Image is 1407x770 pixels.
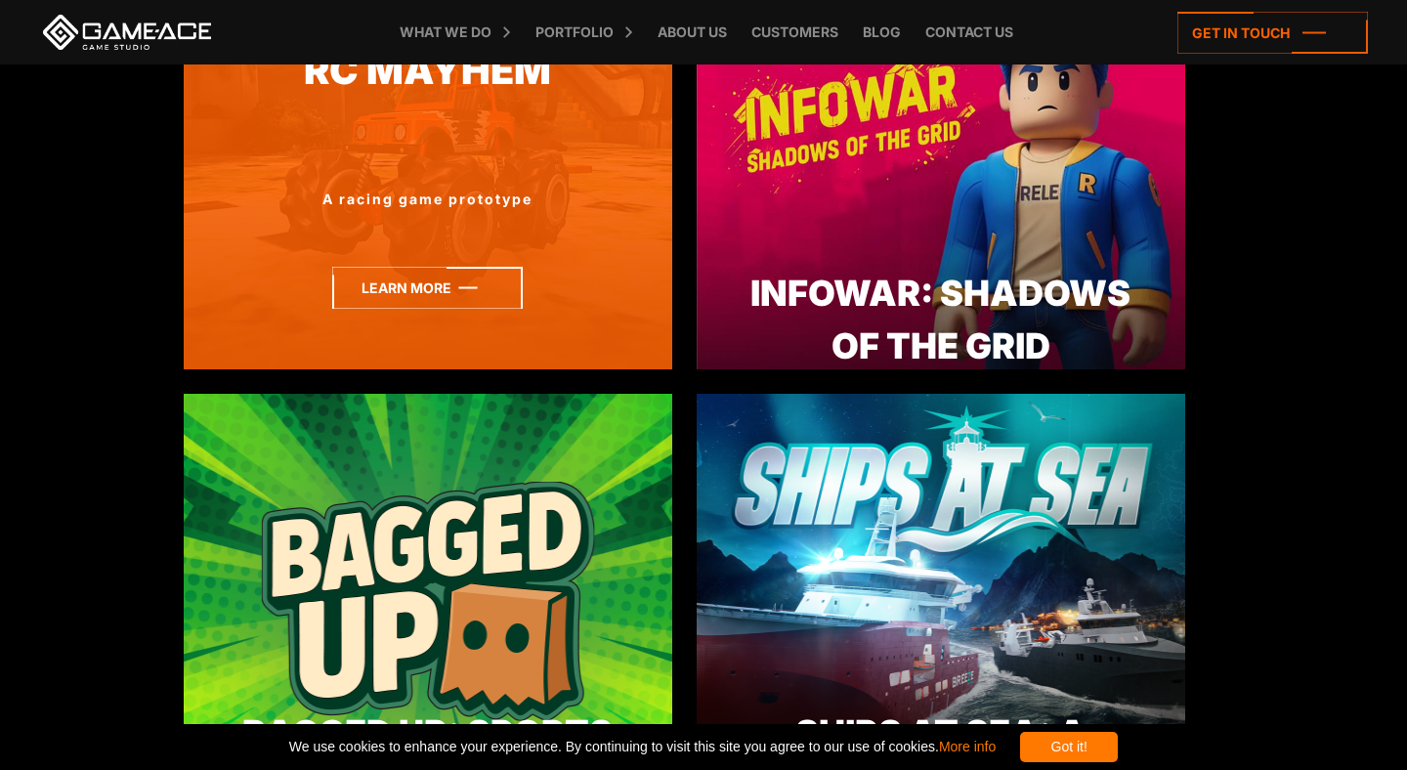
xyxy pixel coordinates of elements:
[1177,12,1368,54] a: Get in touch
[184,189,672,209] div: A racing game prototype
[332,267,523,309] a: Learn more
[939,739,996,754] a: More info
[697,267,1185,372] div: Infowar: Shadows of the Grid
[184,42,672,100] a: RC Mayhem
[289,732,996,762] span: We use cookies to enhance your experience. By continuing to visit this site you agree to our use ...
[1020,732,1118,762] div: Got it!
